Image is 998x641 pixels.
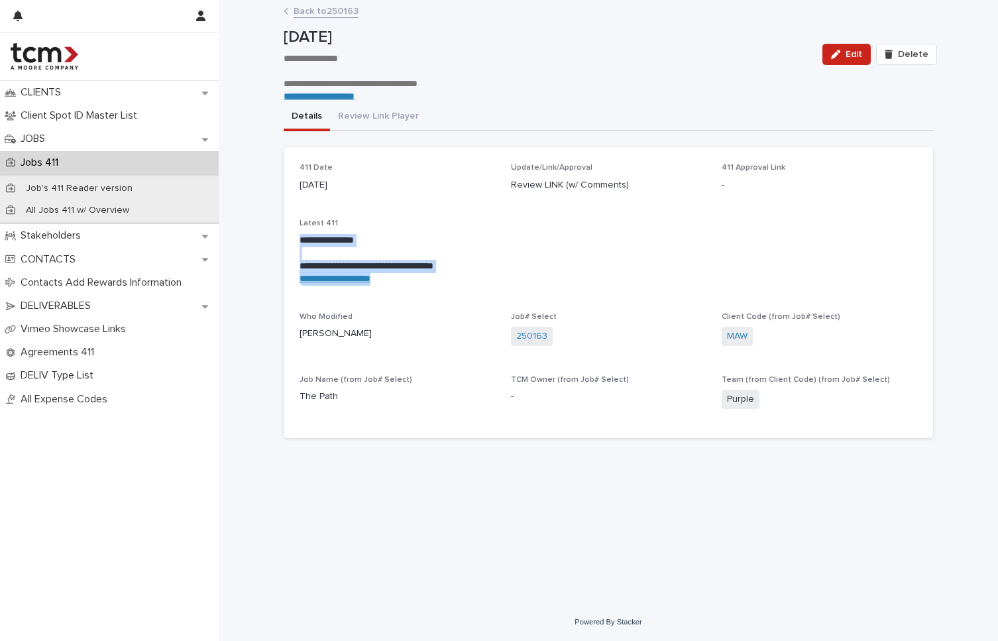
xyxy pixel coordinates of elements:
p: CLIENTS [15,86,72,99]
button: Delete [876,44,937,65]
span: Job# Select [511,313,557,321]
a: MAW [727,329,748,343]
p: The Path [300,390,495,404]
span: Who Modified [300,313,353,321]
p: - [511,390,706,404]
p: - [722,178,917,192]
a: 250163 [516,329,547,343]
p: Stakeholders [15,229,91,242]
p: [DATE] [300,178,495,192]
p: Agreements 411 [15,346,105,359]
p: Jobs 411 [15,156,69,169]
p: Contacts Add Rewards Information [15,276,192,289]
p: Vimeo Showcase Links [15,323,137,335]
span: Job Name (from Job# Select) [300,376,412,384]
img: 4hMmSqQkux38exxPVZHQ [11,43,78,70]
p: DELIVERABLES [15,300,101,312]
p: [PERSON_NAME] [300,327,495,341]
span: 411 Approval Link [722,164,785,172]
button: Review Link Player [330,103,427,131]
button: Edit [822,44,871,65]
span: TCM Owner (from Job# Select) [511,376,629,384]
p: CONTACTS [15,253,86,266]
a: Powered By Stacker [575,618,641,626]
span: Update/Link/Approval [511,164,592,172]
p: All Jobs 411 w/ Overview [15,205,140,216]
button: Details [284,103,330,131]
span: 411 Date [300,164,333,172]
span: Client Code (from Job# Select) [722,313,840,321]
span: Edit [846,50,862,59]
p: JOBS [15,133,56,145]
p: [DATE] [284,28,812,47]
span: Team (from Client Code) (from Job# Select) [722,376,890,384]
p: Client Spot ID Master List [15,109,148,122]
p: Review LINK (w/ Comments) [511,178,706,192]
span: Delete [898,50,928,59]
p: All Expense Codes [15,393,118,406]
p: Job's 411 Reader version [15,183,143,194]
span: Latest 411 [300,219,338,227]
a: Back to250163 [294,3,359,18]
span: Purple [722,390,759,409]
p: DELIV Type List [15,369,104,382]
